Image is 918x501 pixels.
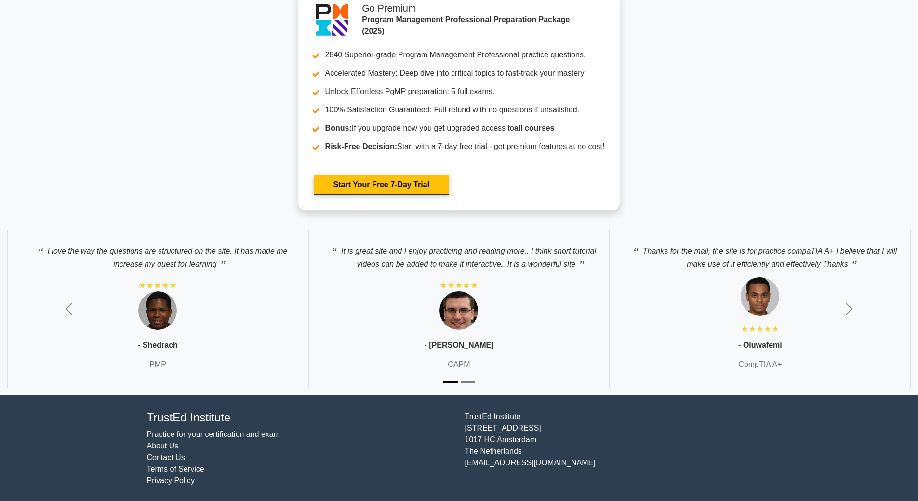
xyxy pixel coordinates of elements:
[17,240,298,270] p: I love the way the questions are structured on the site. It has made me increase my quest for lea...
[147,411,453,425] h4: TrustEd Institute
[741,277,779,316] img: Testimonial 1
[147,442,179,450] a: About Us
[439,280,478,291] div: ★★★★★
[461,377,475,388] button: Slide 2
[138,339,178,351] p: - Shedrach
[138,280,177,291] div: ★★★★★
[738,359,782,370] p: CompTIA A+
[147,430,280,438] a: Practice for your certification and exam
[314,175,449,195] a: Start Your Free 7-Day Trial
[439,291,478,330] img: Testimonial 1
[319,240,599,270] p: It is great site and I enjoy practicing and reading more.. I think short tutorial videos can be a...
[138,291,177,330] img: Testimonial 1
[741,323,779,335] div: ★★★★★
[147,453,185,461] a: Contact Us
[620,240,901,270] p: Thanks for the mail, the site is for practice compaTIA A+ I believe that I will make use of it ef...
[443,377,458,388] button: Slide 1
[448,359,470,370] p: CAPM
[149,359,166,370] p: PMP
[424,339,493,351] p: - [PERSON_NAME]
[147,476,195,485] a: Privacy Policy
[147,465,204,473] a: Terms of Service
[459,411,777,487] div: TrustEd Institute [STREET_ADDRESS] 1017 HC Amsterdam The Netherlands [EMAIL_ADDRESS][DOMAIN_NAME]
[738,339,782,351] p: - Oluwafemi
